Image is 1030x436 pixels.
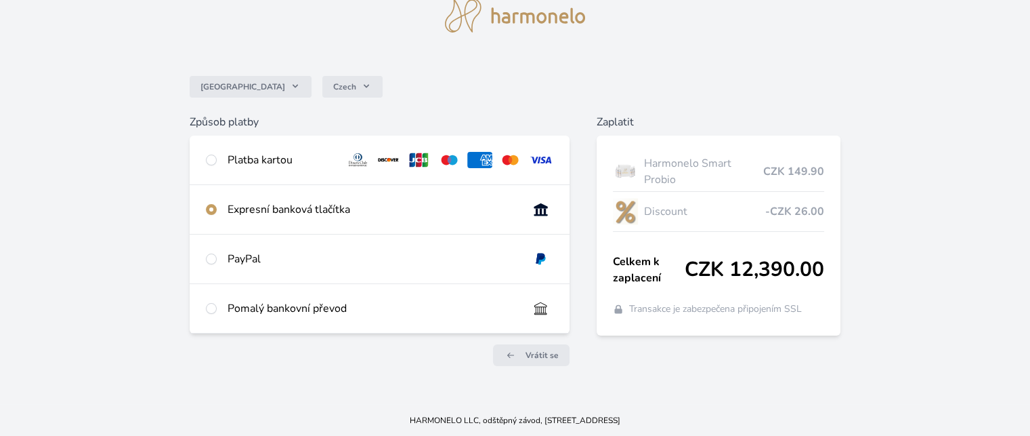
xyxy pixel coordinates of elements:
img: bankTransfer_IBAN.svg [528,300,553,317]
img: paypal.svg [528,251,553,267]
span: Harmonelo Smart Probio [643,155,763,188]
img: Box-6-lahvi-SMART-PROBIO-1_(1)-lo.png [613,155,639,189]
h6: Způsob platby [190,114,569,130]
img: amex.svg [467,152,492,168]
span: Transakce je zabezpečena připojením SSL [629,302,802,316]
img: maestro.svg [437,152,462,168]
a: Vrátit se [493,344,570,366]
span: [GEOGRAPHIC_DATA] [200,81,285,92]
h6: Zaplatit [597,114,840,130]
img: discover.svg [376,152,401,168]
span: Czech [333,81,356,92]
img: visa.svg [528,152,553,168]
img: mc.svg [498,152,523,168]
span: Celkem k zaplacení [613,254,685,286]
button: [GEOGRAPHIC_DATA] [190,76,312,98]
button: Czech [322,76,383,98]
div: PayPal [228,251,517,267]
span: Discount [643,203,765,220]
span: Vrátit se [525,350,559,361]
span: CZK 12,390.00 [685,258,824,282]
span: CZK 149.90 [763,163,824,180]
img: jcb.svg [406,152,431,168]
div: Expresní banková tlačítka [228,201,517,218]
img: onlineBanking_CZ.svg [528,201,553,218]
img: discount-lo.png [613,195,639,229]
div: Platba kartou [228,152,335,168]
div: Pomalý bankovní převod [228,300,517,317]
img: diners.svg [345,152,370,168]
span: -CZK 26.00 [765,203,824,220]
